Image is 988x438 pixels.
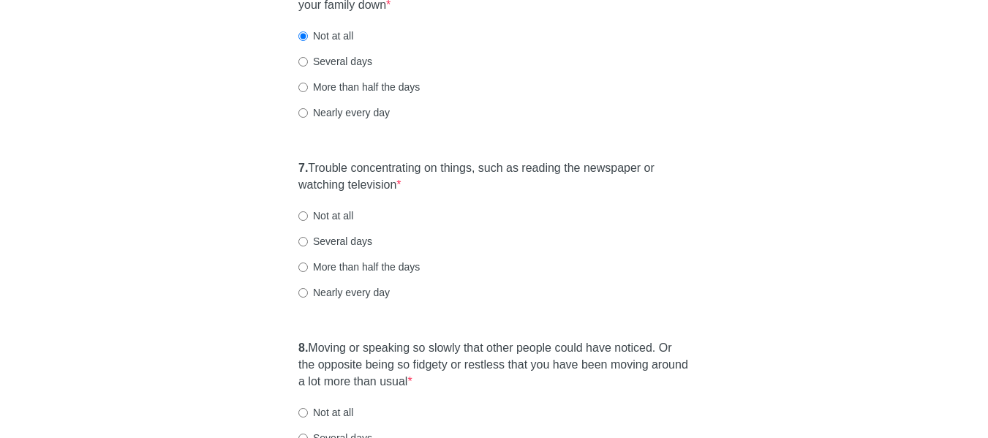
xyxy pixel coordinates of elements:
[298,211,308,221] input: Not at all
[298,208,353,223] label: Not at all
[298,260,420,274] label: More than half the days
[298,31,308,41] input: Not at all
[298,408,308,418] input: Not at all
[298,340,690,390] label: Moving or speaking so slowly that other people could have noticed. Or the opposite being so fidge...
[298,234,372,249] label: Several days
[298,237,308,246] input: Several days
[298,162,308,174] strong: 7.
[298,263,308,272] input: More than half the days
[298,83,308,92] input: More than half the days
[298,29,353,43] label: Not at all
[298,80,420,94] label: More than half the days
[298,285,390,300] label: Nearly every day
[298,105,390,120] label: Nearly every day
[298,57,308,67] input: Several days
[298,160,690,194] label: Trouble concentrating on things, such as reading the newspaper or watching television
[298,54,372,69] label: Several days
[298,405,353,420] label: Not at all
[298,288,308,298] input: Nearly every day
[298,341,308,354] strong: 8.
[298,108,308,118] input: Nearly every day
